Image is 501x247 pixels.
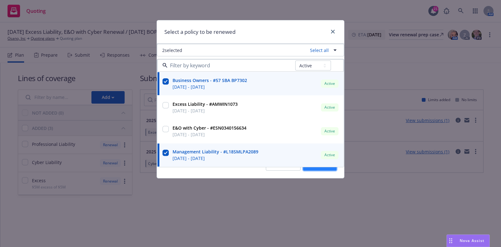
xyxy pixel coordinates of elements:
[173,131,246,138] span: [DATE] - [DATE]
[157,44,344,56] button: 2selectedSelect all
[173,78,247,84] strong: Business Owners - #57 SBA BP7302
[164,28,235,36] h1: Select a policy to be renewed
[460,238,484,243] span: Nova Assist
[323,81,336,87] span: Active
[323,129,336,134] span: Active
[173,84,247,90] span: [DATE] - [DATE]
[168,62,295,69] input: Filter by keyword
[307,47,329,54] a: Select all
[447,234,490,247] button: Nova Assist
[329,28,337,35] a: close
[173,125,246,131] strong: E&O with Cyber - #ESN0340156634
[173,108,238,114] span: [DATE] - [DATE]
[323,105,336,111] span: Active
[173,101,238,107] strong: Excess Liability - #AMWIN1073
[173,155,258,162] span: [DATE] - [DATE]
[323,152,336,158] span: Active
[173,149,258,155] strong: Management Liability - #L18SMLPA2089
[162,47,182,54] span: 2 selected
[447,235,455,247] div: Drag to move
